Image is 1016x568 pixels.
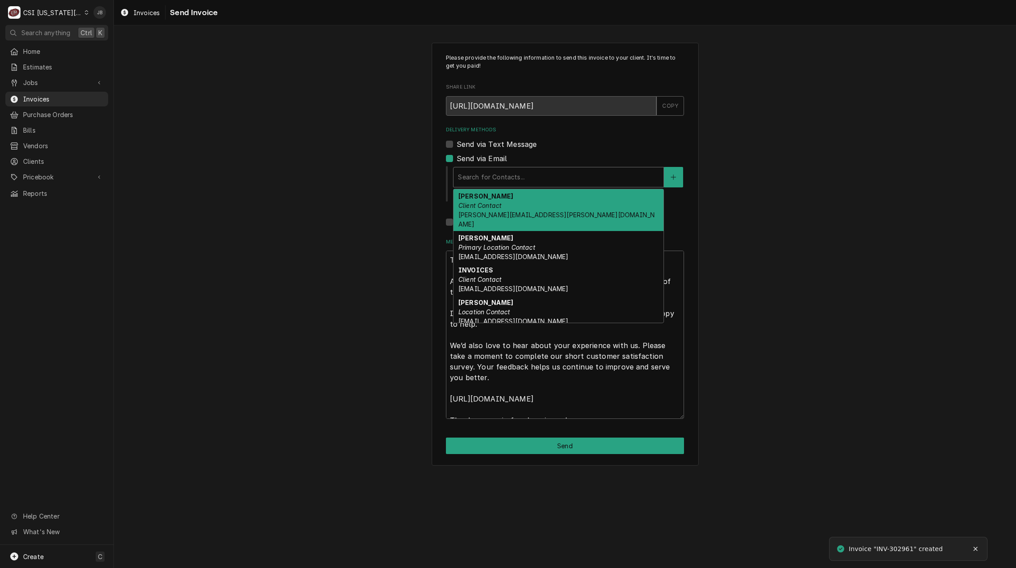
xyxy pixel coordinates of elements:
em: Client Contact [458,202,502,209]
button: COPY [656,96,684,116]
a: Invoices [117,5,163,20]
span: [EMAIL_ADDRESS][DOMAIN_NAME] [458,253,568,260]
span: [EMAIL_ADDRESS][DOMAIN_NAME] [458,285,568,292]
span: Invoices [23,94,104,104]
label: Delivery Methods [446,126,684,134]
div: Button Group Row [446,438,684,454]
a: Go to Help Center [5,509,108,523]
label: Message to Client [446,239,684,246]
span: Jobs [23,78,90,87]
em: Primary Location Contact [458,243,535,251]
span: Invoices [134,8,160,17]
strong: INVOICES [458,266,493,274]
span: Vendors [23,141,104,150]
span: Clients [23,157,104,166]
a: Bills [5,123,108,138]
span: Ctrl [81,28,92,37]
div: Joshua Bennett's Avatar [93,6,106,19]
a: Reports [5,186,108,201]
a: Invoices [5,92,108,106]
em: Client Contact [458,276,502,283]
span: Pricebook [23,172,90,182]
span: What's New [23,527,103,536]
div: Message to Client [446,239,684,419]
span: Purchase Orders [23,110,104,119]
span: Home [23,47,104,56]
div: CSI [US_STATE][GEOGRAPHIC_DATA] [23,8,82,17]
a: Go to Jobs [5,75,108,90]
div: Invoice Send [432,43,699,466]
strong: [PERSON_NAME] [458,234,513,242]
label: Send via Text Message [457,139,537,150]
a: Clients [5,154,108,169]
a: Go to What's New [5,524,108,539]
p: Please provide the following information to send this invoice to your client. It's time to get yo... [446,54,684,70]
span: Send Invoice [167,7,218,19]
span: [EMAIL_ADDRESS][DOMAIN_NAME] [458,317,568,325]
strong: [PERSON_NAME] [458,299,513,306]
span: Estimates [23,62,104,72]
button: Send [446,438,684,454]
span: C [98,552,102,561]
a: Home [5,44,108,59]
a: Estimates [5,60,108,74]
span: Search anything [21,28,70,37]
span: Reports [23,189,104,198]
div: Button Group [446,438,684,454]
div: Share Link [446,84,684,115]
span: Bills [23,126,104,135]
label: Send via Email [457,153,507,164]
a: Vendors [5,138,108,153]
a: Go to Pricebook [5,170,108,184]
span: [PERSON_NAME][EMAIL_ADDRESS][PERSON_NAME][DOMAIN_NAME] [458,211,655,228]
div: Delivery Methods [446,126,684,227]
span: Help Center [23,511,103,521]
svg: Create New Contact [671,174,676,180]
span: K [98,28,102,37]
div: Invoice Send Form [446,54,684,419]
div: CSI Kansas City's Avatar [8,6,20,19]
button: Search anythingCtrlK [5,25,108,41]
a: Purchase Orders [5,107,108,122]
div: JB [93,6,106,19]
strong: [PERSON_NAME] [458,192,513,200]
button: Create New Contact [664,167,683,187]
textarea: Thank you for your business! Attached is your invoice, which includes a detailed summary of the w... [446,251,684,419]
div: Invoice "INV-302961" created [849,544,944,554]
em: Location Contact [458,308,510,316]
label: Share Link [446,84,684,91]
span: Create [23,553,44,560]
div: C [8,6,20,19]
